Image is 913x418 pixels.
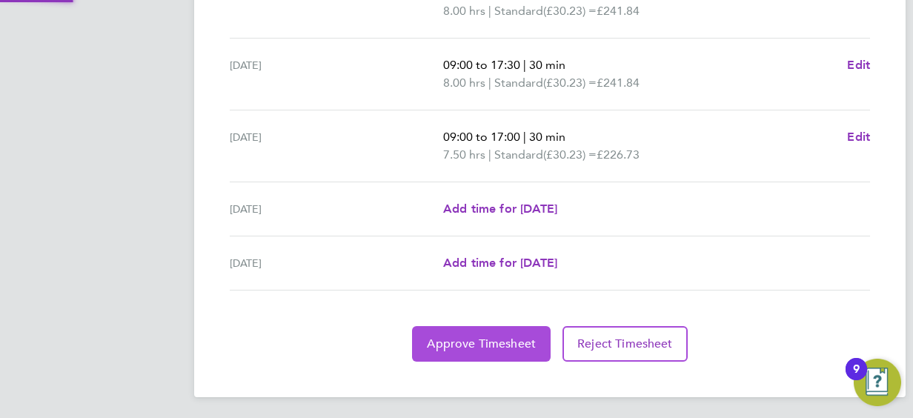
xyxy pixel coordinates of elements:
[854,359,901,406] button: Open Resource Center, 9 new notifications
[230,128,443,164] div: [DATE]
[443,147,485,162] span: 7.50 hrs
[847,130,870,144] span: Edit
[529,58,565,72] span: 30 min
[597,4,640,18] span: £241.84
[494,146,543,164] span: Standard
[488,147,491,162] span: |
[427,336,536,351] span: Approve Timesheet
[543,76,597,90] span: (£30.23) =
[562,326,688,362] button: Reject Timesheet
[443,4,485,18] span: 8.00 hrs
[230,200,443,218] div: [DATE]
[443,76,485,90] span: 8.00 hrs
[847,56,870,74] a: Edit
[543,147,597,162] span: (£30.23) =
[443,256,557,270] span: Add time for [DATE]
[597,76,640,90] span: £241.84
[443,200,557,218] a: Add time for [DATE]
[443,130,520,144] span: 09:00 to 17:00
[494,74,543,92] span: Standard
[847,58,870,72] span: Edit
[847,128,870,146] a: Edit
[597,147,640,162] span: £226.73
[443,58,520,72] span: 09:00 to 17:30
[529,130,565,144] span: 30 min
[443,202,557,216] span: Add time for [DATE]
[523,58,526,72] span: |
[412,326,551,362] button: Approve Timesheet
[853,369,860,388] div: 9
[488,4,491,18] span: |
[523,130,526,144] span: |
[230,56,443,92] div: [DATE]
[543,4,597,18] span: (£30.23) =
[443,254,557,272] a: Add time for [DATE]
[577,336,673,351] span: Reject Timesheet
[230,254,443,272] div: [DATE]
[494,2,543,20] span: Standard
[488,76,491,90] span: |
